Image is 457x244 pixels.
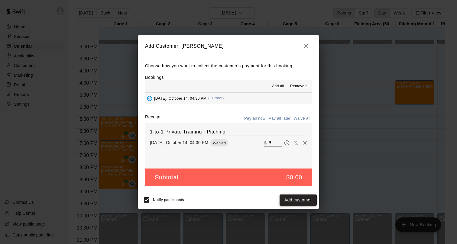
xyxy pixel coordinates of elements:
[264,140,267,146] p: $
[268,82,288,91] button: Add all
[150,140,208,146] p: [DATE], October 14: 04:30 PM
[288,82,312,91] button: Remove all
[155,173,178,181] h5: Subtotal
[300,138,310,147] button: Remove
[290,83,310,89] span: Remove all
[154,96,206,100] span: [DATE], October 14: 04:30 PM
[153,198,184,202] span: Notify participants
[210,141,228,145] span: Waived
[208,96,224,100] span: (Current)
[145,114,160,123] label: Receipt
[286,173,302,181] h5: $0.00
[145,75,164,80] label: Bookings
[272,83,284,89] span: Add all
[267,114,292,123] button: Pay all later
[291,140,300,145] span: Waive payment
[282,140,291,145] span: Pay later
[145,94,154,103] button: Added - Collect Payment
[292,114,312,123] button: Waive all
[243,114,267,123] button: Pay all now
[145,93,312,104] button: Added - Collect Payment[DATE], October 14: 04:30 PM(Current)
[138,35,319,57] h2: Add Customer: [PERSON_NAME]
[150,128,307,136] h6: 1-to-1 Private Training - Pitching
[280,194,317,206] button: Add customer
[145,62,312,70] p: Choose how you want to collect the customer's payment for this booking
